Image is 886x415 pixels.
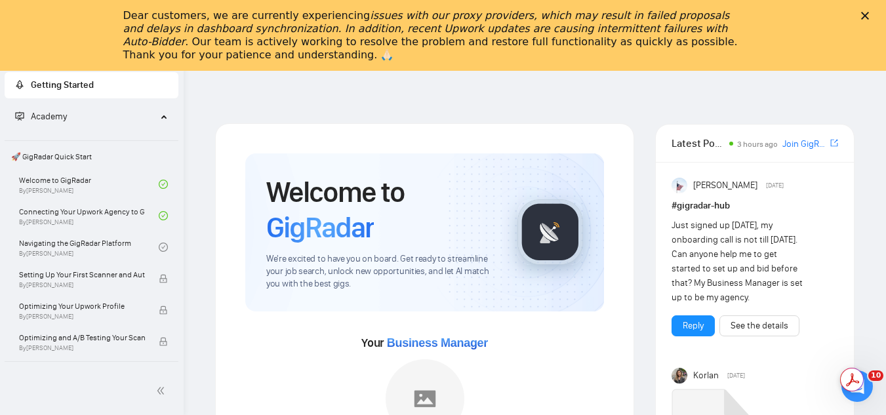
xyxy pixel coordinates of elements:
[861,12,874,20] div: Close
[19,281,145,289] span: By [PERSON_NAME]
[719,315,799,336] button: See the details
[19,300,145,313] span: Optimizing Your Upwork Profile
[6,144,177,170] span: 🚀 GigRadar Quick Start
[159,180,168,189] span: check-circle
[19,268,145,281] span: Setting Up Your First Scanner and Auto-Bidder
[159,306,168,315] span: lock
[6,365,177,391] span: 👑 Agency Success with GigRadar
[672,199,838,213] h1: # gigradar-hub
[737,140,778,149] span: 3 hours ago
[19,331,145,344] span: Optimizing and A/B Testing Your Scanner for Better Results
[672,368,687,384] img: Korlan
[19,170,159,199] a: Welcome to GigRadarBy[PERSON_NAME]
[19,313,145,321] span: By [PERSON_NAME]
[123,9,742,62] div: Dear customers, we are currently experiencing . Our team is actively working to resolve the probl...
[672,315,715,336] button: Reply
[19,233,159,262] a: Navigating the GigRadar PlatformBy[PERSON_NAME]
[387,336,488,349] span: Business Manager
[19,344,145,352] span: By [PERSON_NAME]
[15,80,24,89] span: rocket
[693,178,757,193] span: [PERSON_NAME]
[731,319,788,333] a: See the details
[361,336,488,350] span: Your
[15,111,67,122] span: Academy
[266,210,374,245] span: GigRadar
[782,137,828,151] a: Join GigRadar Slack Community
[156,384,169,397] span: double-left
[123,9,730,48] i: issues with our proxy providers, which may result in failed proposals and delays in dashboard syn...
[15,111,24,121] span: fund-projection-screen
[830,137,838,149] a: export
[683,319,704,333] a: Reply
[159,337,168,346] span: lock
[5,72,178,98] li: Getting Started
[830,138,838,148] span: export
[693,368,719,383] span: Korlan
[266,253,496,290] span: We're excited to have you on board. Get ready to streamline your job search, unlock new opportuni...
[517,199,583,265] img: gigradar-logo.png
[727,370,745,382] span: [DATE]
[672,135,725,151] span: Latest Posts from the GigRadar Community
[159,243,168,252] span: check-circle
[266,174,496,245] h1: Welcome to
[766,180,784,191] span: [DATE]
[31,79,94,90] span: Getting Started
[672,178,687,193] img: Anisuzzaman Khan
[672,218,805,305] div: Just signed up [DATE], my onboarding call is not till [DATE]. Can anyone help me to get started t...
[159,211,168,220] span: check-circle
[19,201,159,230] a: Connecting Your Upwork Agency to GigRadarBy[PERSON_NAME]
[159,274,168,283] span: lock
[31,111,67,122] span: Academy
